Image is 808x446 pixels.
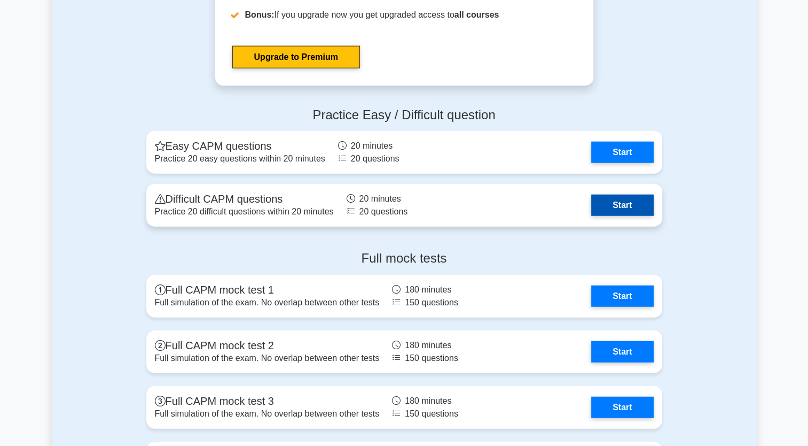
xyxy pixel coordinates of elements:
h4: Full mock tests [146,251,662,266]
a: Start [591,286,653,307]
a: Start [591,397,653,418]
a: Start [591,195,653,216]
a: Start [591,341,653,363]
a: Start [591,142,653,163]
h4: Practice Easy / Difficult question [146,107,662,123]
a: Upgrade to Premium [232,46,360,68]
